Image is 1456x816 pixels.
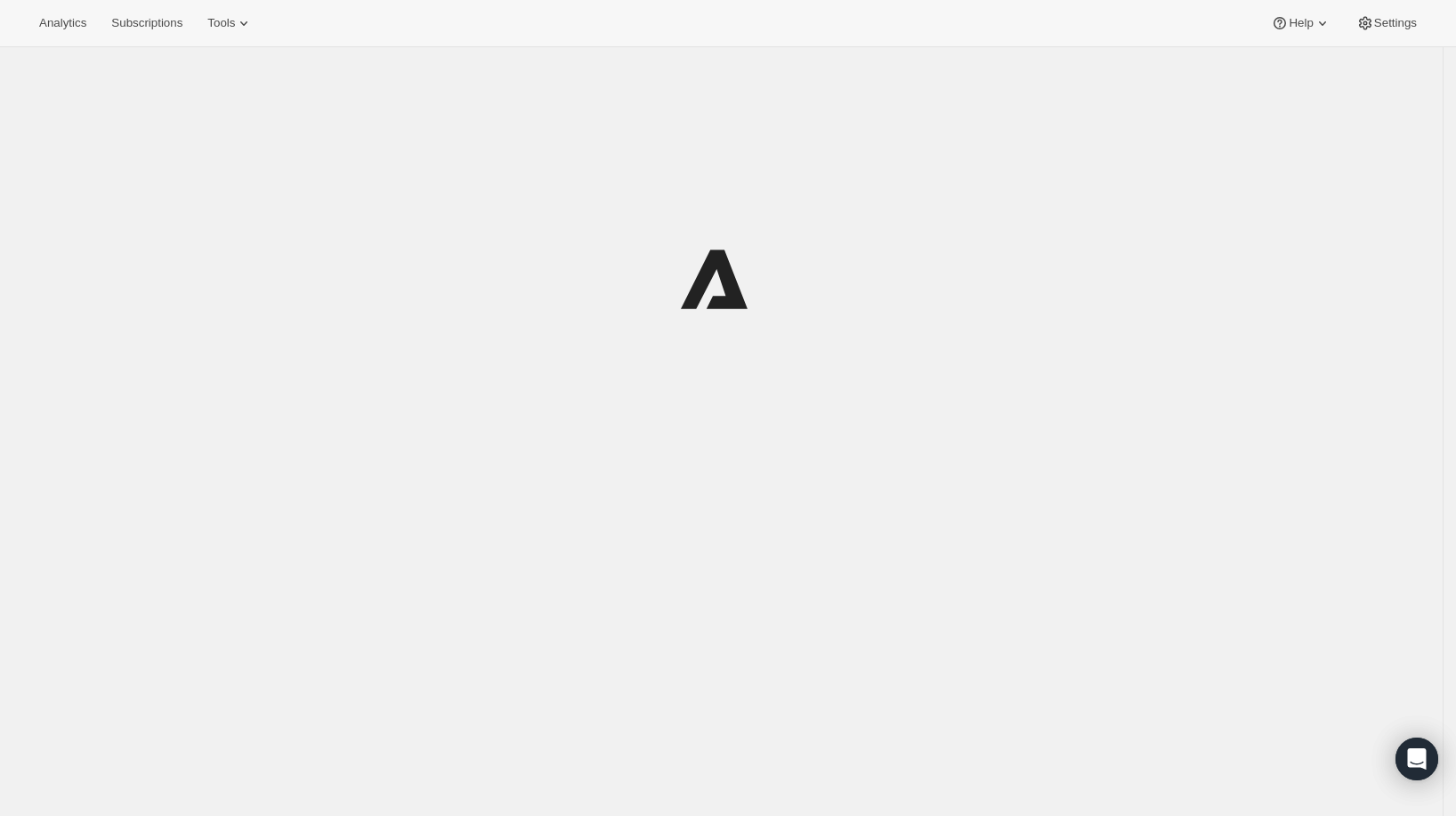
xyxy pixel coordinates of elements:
span: Subscriptions [111,16,182,30]
span: Analytics [39,16,86,30]
button: Settings [1346,11,1428,36]
button: Tools [197,11,263,36]
span: Tools [207,16,235,30]
div: Open Intercom Messenger [1395,738,1438,780]
button: Analytics [28,11,97,36]
button: Help [1260,11,1341,36]
button: Subscriptions [101,11,193,36]
span: Settings [1374,16,1417,30]
span: Help [1289,16,1313,30]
